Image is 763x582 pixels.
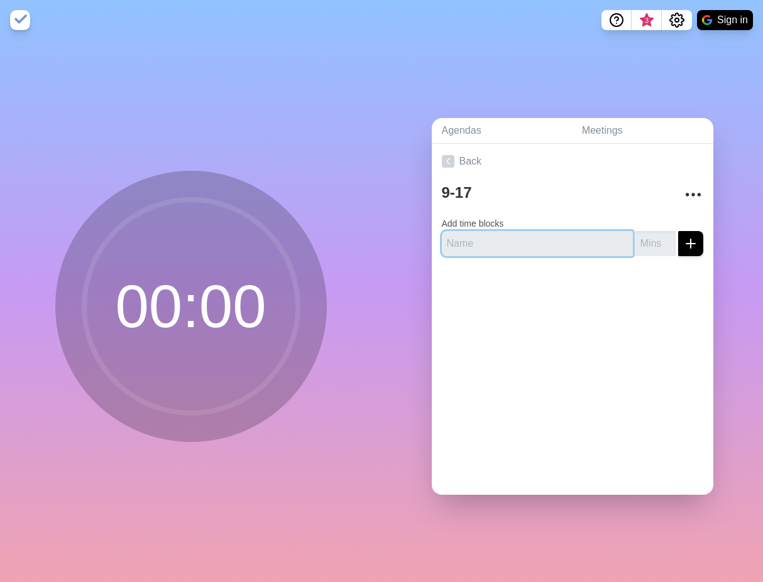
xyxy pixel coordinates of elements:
a: Agendas [432,118,572,144]
button: What’s new [632,10,662,30]
img: google logo [702,15,712,25]
button: Help [601,10,632,30]
button: Sign in [697,10,753,30]
button: More [681,182,706,207]
span: 3 [642,16,652,26]
img: timeblocks logo [10,10,30,30]
label: Add time blocks [442,218,504,229]
input: Mins [635,231,676,256]
a: Meetings [572,118,713,144]
button: Settings [662,10,692,30]
input: Name [442,231,633,256]
a: Back [432,144,713,179]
